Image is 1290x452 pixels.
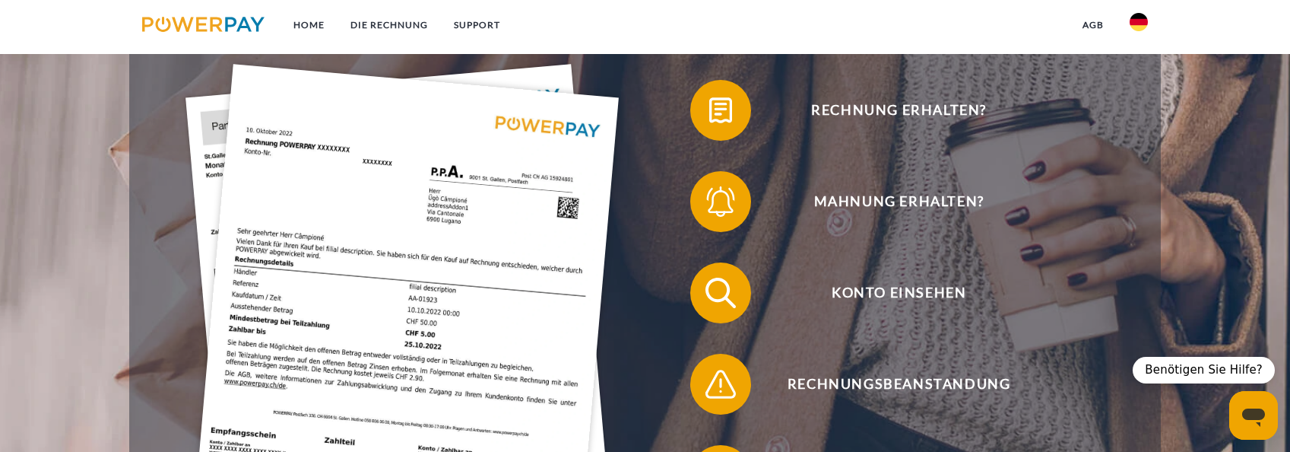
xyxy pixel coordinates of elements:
button: Rechnungsbeanstandung [690,354,1086,415]
a: Home [281,11,338,39]
img: logo-powerpay.svg [142,17,265,32]
img: qb_search.svg [702,274,740,312]
span: Mahnung erhalten? [712,171,1085,232]
a: DIE RECHNUNG [338,11,441,39]
iframe: Schaltfläche zum Öffnen des Messaging-Fensters; Konversation läuft [1229,391,1278,440]
img: qb_bell.svg [702,183,740,221]
img: de [1130,13,1148,31]
button: Mahnung erhalten? [690,171,1086,232]
a: SUPPORT [441,11,513,39]
a: agb [1070,11,1117,39]
button: Rechnung erhalten? [690,80,1086,141]
span: Rechnungsbeanstandung [712,354,1085,415]
img: qb_bill.svg [702,91,740,129]
img: qb_warning.svg [702,365,740,403]
button: Konto einsehen [690,263,1086,323]
span: Konto einsehen [712,263,1085,323]
span: Rechnung erhalten? [712,80,1085,141]
div: Benötigen Sie Hilfe? [1133,357,1275,384]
